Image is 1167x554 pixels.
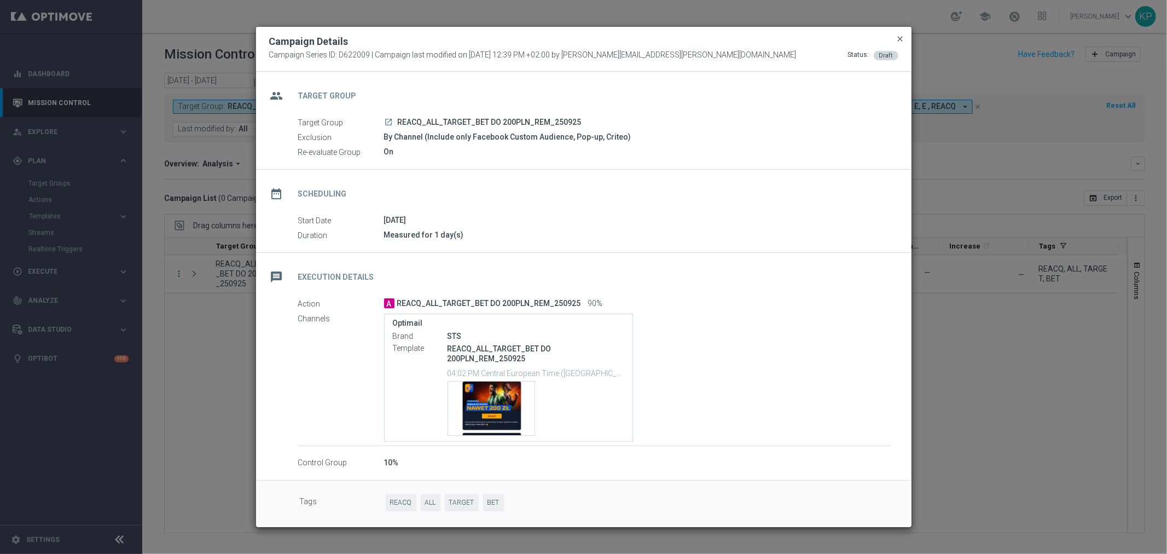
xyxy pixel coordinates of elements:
span: 90% [588,299,603,309]
div: By Channel (Include only Facebook Custom Audience, Pop-up, Criteo) [384,131,890,142]
label: Re-evaluate Group [298,147,384,157]
label: Start Date [298,216,384,226]
span: TARGET [445,494,479,511]
h2: Scheduling [298,189,347,199]
label: Channels [298,314,384,324]
span: Draft [879,52,893,59]
div: STS [448,331,624,342]
a: launch [384,118,394,128]
span: Campaign Series ID: D622009 | Campaign last modified on [DATE] 12:39 PM +02:00 by [PERSON_NAME][E... [269,50,797,60]
label: Brand [393,332,448,342]
h2: Execution Details [298,272,374,282]
p: REACQ_ALL_TARGET_BET DO 200PLN_REM_250925 [448,344,624,363]
span: close [896,34,905,43]
label: Target Group [298,118,384,128]
i: group [267,86,287,106]
i: date_range [267,184,287,204]
span: ALL [421,494,440,511]
label: Template [393,344,448,354]
span: REACQ_ALL_TARGET_BET DO 200PLN_REM_250925 [398,118,582,128]
colored-tag: Draft [874,50,898,59]
i: message [267,267,287,287]
span: REACQ_ALL_TARGET_BET DO 200PLN_REM_250925 [397,299,581,309]
label: Control Group [298,458,384,468]
i: launch [385,118,393,126]
label: Tags [300,494,386,511]
span: BET [483,494,504,511]
span: A [384,298,394,308]
div: Measured for 1 day(s) [384,229,890,240]
label: Exclusion [298,132,384,142]
div: 10% [384,457,890,468]
p: 04:02 PM Central European Time (Warsaw) (UTC +02:00) [448,367,624,378]
label: Action [298,299,384,309]
div: [DATE] [384,215,890,226]
label: Optimail [393,319,624,328]
h2: Campaign Details [269,35,349,48]
div: On [384,146,890,157]
div: Status: [848,50,869,60]
span: REACQ [386,494,416,511]
label: Duration [298,230,384,240]
h2: Target Group [298,91,357,101]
